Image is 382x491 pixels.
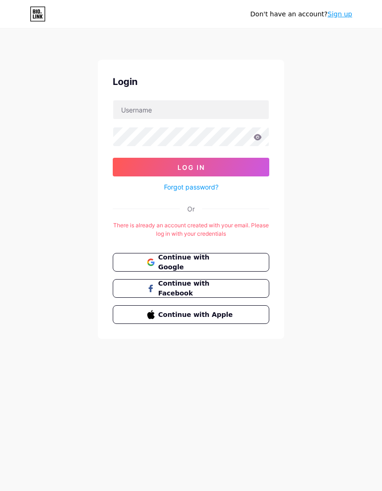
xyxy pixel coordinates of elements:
[327,10,352,18] a: Sign up
[113,253,269,272] button: Continue with Google
[113,305,269,324] button: Continue with Apple
[113,100,269,119] input: Username
[164,182,218,192] a: Forgot password?
[113,279,269,298] button: Continue with Facebook
[158,310,235,320] span: Continue with Apple
[187,204,195,214] div: Or
[113,158,269,176] button: Log In
[158,253,235,272] span: Continue with Google
[250,9,352,19] div: Don't have an account?
[113,221,269,238] div: There is already an account created with your email. Please log in with your credentials
[158,279,235,298] span: Continue with Facebook
[113,75,269,89] div: Login
[177,163,205,171] span: Log In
